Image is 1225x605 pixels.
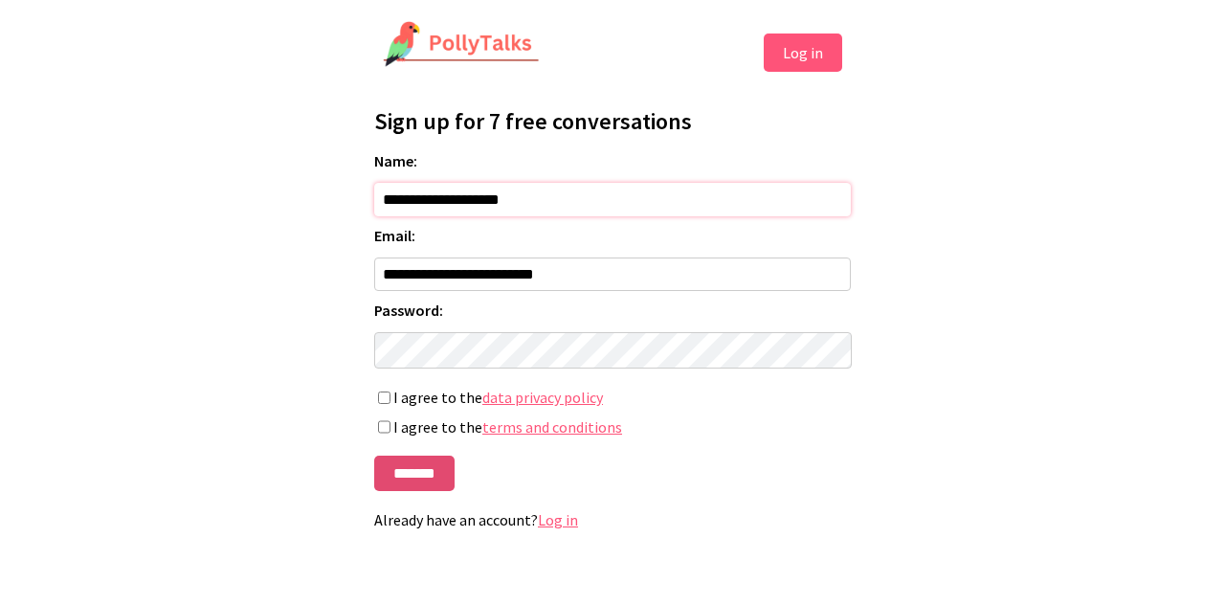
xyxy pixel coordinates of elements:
label: I agree to the [374,388,851,408]
h1: Sign up for 7 free conversations [374,106,851,136]
button: Log in [764,34,842,72]
p: Already have an account? [374,510,851,529]
input: I agree to thedata privacy policy [378,391,390,405]
label: I agree to the [374,417,851,437]
a: terms and conditions [482,417,622,437]
a: Log in [538,510,578,529]
label: Name: [374,151,851,170]
a: data privacy policy [482,388,603,408]
label: Email: [374,226,851,245]
img: PollyTalks Logo [383,21,540,69]
label: Password: [374,301,851,320]
input: I agree to theterms and conditions [378,420,390,435]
